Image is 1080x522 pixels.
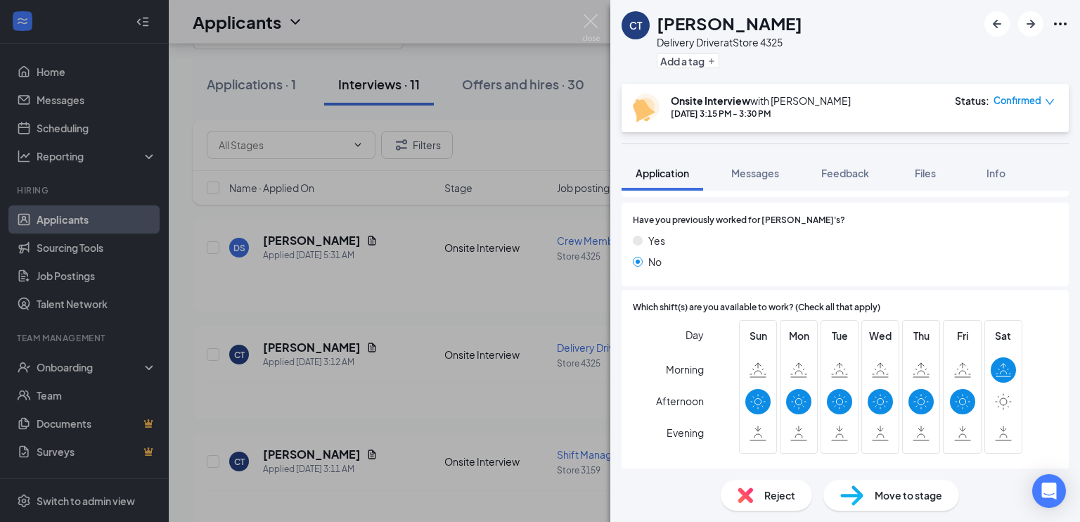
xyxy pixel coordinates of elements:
span: Afternoon [656,388,704,414]
div: Delivery Driver at Store 4325 [657,35,802,49]
span: Confirmed [994,94,1041,108]
h1: [PERSON_NAME] [657,11,802,35]
svg: Ellipses [1052,15,1069,32]
span: down [1045,97,1055,107]
div: with [PERSON_NAME] [671,94,851,108]
button: PlusAdd a tag [657,53,719,68]
span: Yes [648,233,665,248]
span: Day [686,327,704,343]
span: Sun [745,328,771,343]
span: Which shift(s) are you available to work? (Check all that apply) [633,301,880,314]
span: Feedback [821,167,869,179]
span: Info [986,167,1005,179]
span: Fri [950,328,975,343]
span: No [648,254,662,269]
button: ArrowRight [1018,11,1043,37]
span: Thu [908,328,934,343]
span: Files [915,167,936,179]
svg: ArrowLeftNew [989,15,1005,32]
div: Open Intercom Messenger [1032,474,1066,508]
button: ArrowLeftNew [984,11,1010,37]
span: Evening [667,420,704,445]
span: Have you previously worked for [PERSON_NAME]'s? [633,214,845,227]
span: Tue [827,328,852,343]
div: [DATE] 3:15 PM - 3:30 PM [671,108,851,120]
span: Move to stage [875,488,942,503]
span: Morning [666,357,704,382]
span: Reject [764,488,795,503]
span: Application [636,167,689,179]
svg: ArrowRight [1022,15,1039,32]
span: Wed [868,328,893,343]
span: Sat [991,328,1016,343]
span: Mon [786,328,811,343]
div: Status : [955,94,989,108]
span: Messages [731,167,779,179]
svg: Plus [707,57,716,65]
div: CT [629,18,642,32]
b: Onsite Interview [671,94,750,107]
